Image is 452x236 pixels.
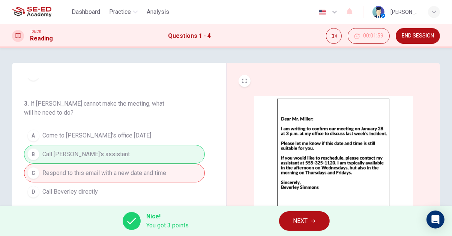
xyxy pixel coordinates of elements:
[72,7,100,16] span: Dashboard
[12,4,51,19] img: SE-ED Academy logo
[279,211,330,231] button: NEXT
[293,216,308,226] span: NEXT
[239,75,251,87] button: EXPAND
[348,28,390,44] div: Hide
[109,7,131,16] span: Practice
[69,5,103,19] button: Dashboard
[348,28,390,44] button: 00:01:59
[106,5,141,19] button: Practice
[147,7,169,16] span: Analysis
[254,96,413,213] img: undefined
[426,211,444,229] div: Open Intercom Messenger
[24,100,29,107] span: 3 .
[24,100,164,116] span: If [PERSON_NAME] cannot make the meeting, what will he need to do?
[372,6,384,18] img: Profile picture
[12,4,69,19] a: SE-ED Academy logo
[390,7,419,16] div: [PERSON_NAME]
[147,212,189,221] span: Nice!
[144,5,172,19] button: Analysis
[326,28,342,44] div: Mute
[147,221,189,230] span: You got 3 points
[402,33,434,39] span: END SESSION
[30,29,41,34] span: TOEIC®
[396,28,440,44] button: END SESSION
[30,34,53,43] h1: Reading
[318,9,327,15] img: en
[168,31,211,40] h1: Questions 1 - 4
[363,33,383,39] span: 00:01:59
